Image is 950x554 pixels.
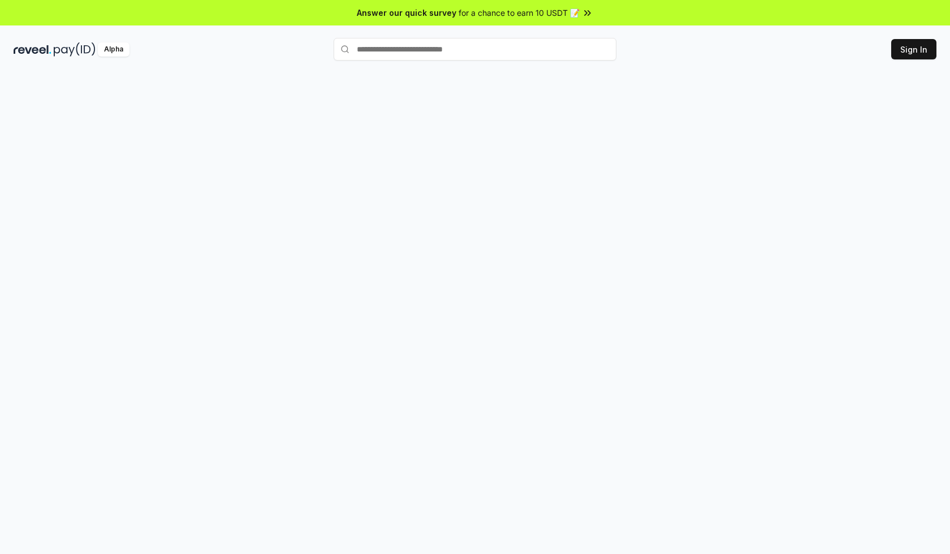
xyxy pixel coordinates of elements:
[54,42,96,57] img: pay_id
[891,39,936,59] button: Sign In
[14,42,51,57] img: reveel_dark
[357,7,456,19] span: Answer our quick survey
[459,7,580,19] span: for a chance to earn 10 USDT 📝
[98,42,129,57] div: Alpha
